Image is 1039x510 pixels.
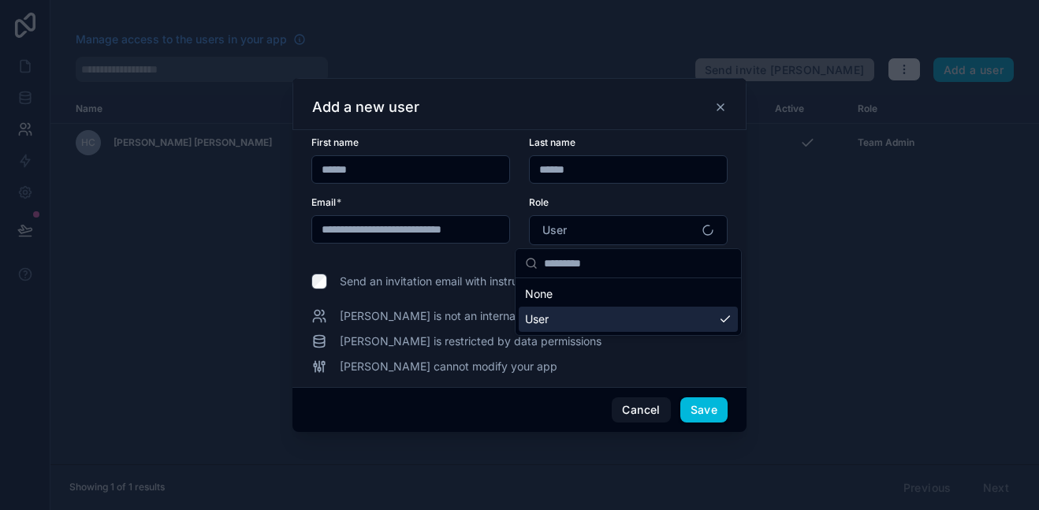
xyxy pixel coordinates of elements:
[519,281,738,307] div: None
[340,333,601,349] span: [PERSON_NAME] is restricted by data permissions
[340,274,593,289] span: Send an invitation email with instructions to log in
[525,311,549,327] span: User
[340,359,557,374] span: [PERSON_NAME] cannot modify your app
[612,397,670,423] button: Cancel
[680,397,728,423] button: Save
[311,196,336,208] span: Email
[529,215,728,245] button: Select Button
[529,136,575,148] span: Last name
[311,136,359,148] span: First name
[542,222,567,238] span: User
[516,278,741,335] div: Suggestions
[312,98,419,117] h3: Add a new user
[340,308,593,324] span: [PERSON_NAME] is not an internal team member
[529,196,549,208] span: Role
[311,274,327,289] input: Send an invitation email with instructions to log in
